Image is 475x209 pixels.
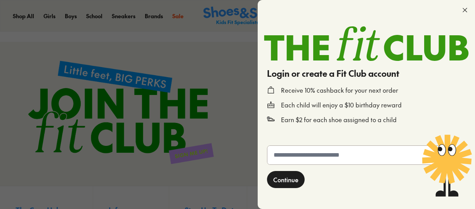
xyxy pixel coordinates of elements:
button: Continue [267,171,305,188]
h4: Login or create a Fit Club account [267,67,466,80]
span: Continue [273,175,298,184]
p: Earn $2 for each shoe assigned to a child [281,116,397,124]
img: TheFitClub_Landscape_2a1d24fe-98f1-4588-97ac-f3657bedce49.svg [264,26,469,61]
p: Receive 10% cashback for your next order [281,86,398,95]
p: Each child will enjoy a $10 birthday reward [281,101,402,109]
